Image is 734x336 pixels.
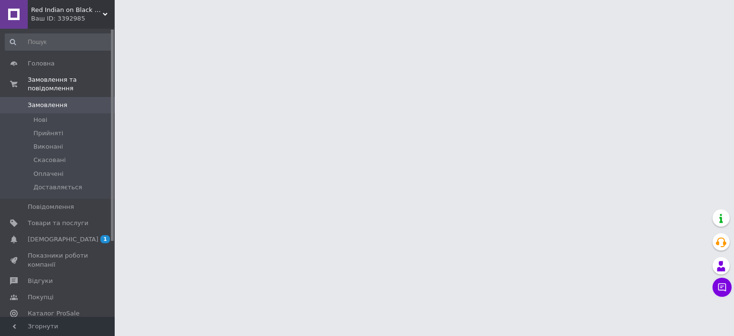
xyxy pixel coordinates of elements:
[33,183,82,192] span: Доставляється
[100,235,110,243] span: 1
[33,170,64,178] span: Оплачені
[33,129,63,138] span: Прийняті
[28,76,115,93] span: Замовлення та повідомлення
[28,293,54,302] span: Покупці
[28,309,79,318] span: Каталог ProSale
[28,219,88,228] span: Товари та послуги
[28,251,88,269] span: Показники роботи компанії
[31,6,103,14] span: Red Indian on Black Motorcycle
[5,33,113,51] input: Пошук
[33,142,63,151] span: Виконані
[28,235,98,244] span: [DEMOGRAPHIC_DATA]
[33,116,47,124] span: Нові
[28,59,54,68] span: Головна
[712,278,732,297] button: Чат з покупцем
[28,203,74,211] span: Повідомлення
[33,156,66,164] span: Скасовані
[28,277,53,285] span: Відгуки
[28,101,67,109] span: Замовлення
[31,14,115,23] div: Ваш ID: 3392985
